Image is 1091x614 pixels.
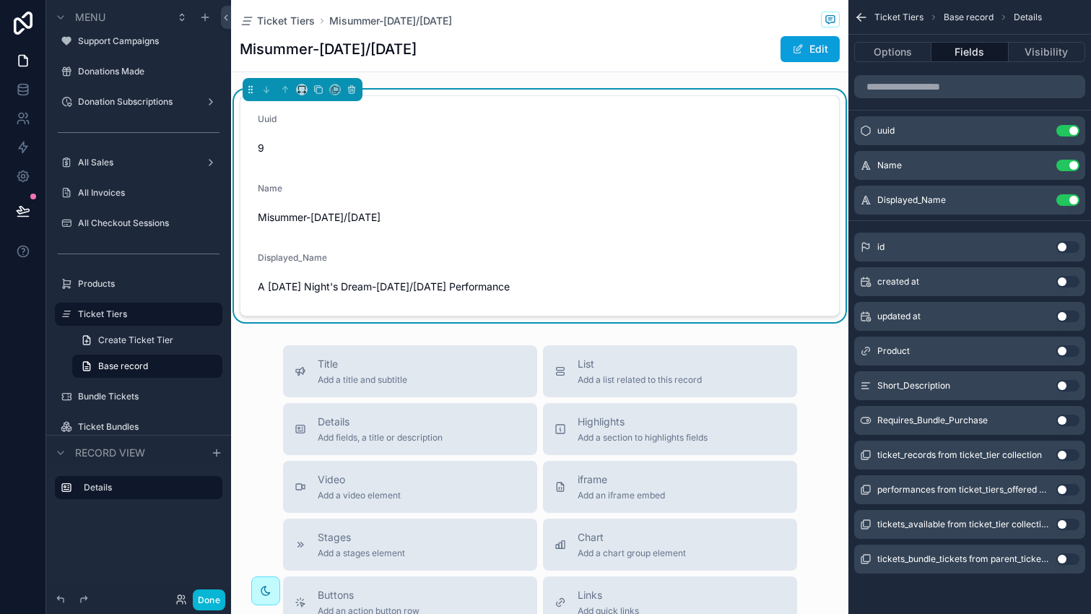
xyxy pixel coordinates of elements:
[240,39,417,59] h1: Misummer-[DATE]/[DATE]
[78,391,219,402] label: Bundle Tickets
[877,194,946,206] span: Displayed_Name
[258,113,277,124] span: Uuid
[78,217,219,229] label: All Checkout Sessions
[75,446,145,460] span: Record view
[258,210,822,225] span: Misummer-[DATE]/[DATE]
[78,35,219,47] label: Support Campaigns
[329,14,452,28] a: Misummer-[DATE]/[DATE]
[578,357,702,371] span: List
[578,415,708,429] span: Highlights
[46,470,231,514] div: scrollable content
[258,141,822,155] span: 9
[1014,12,1042,23] span: Details
[877,311,921,322] span: updated at
[874,12,923,23] span: Ticket Tiers
[877,276,919,287] span: created at
[854,42,931,62] button: Options
[318,530,405,545] span: Stages
[578,374,702,386] span: Add a list related to this record
[931,42,1008,62] button: Fields
[75,10,105,25] span: Menu
[193,589,225,610] button: Done
[877,345,910,357] span: Product
[791,410,1091,614] iframe: Slideout
[877,160,902,171] span: Name
[1009,42,1085,62] button: Visibility
[578,432,708,444] span: Add a section to highlights fields
[781,36,840,62] button: Edit
[543,461,797,513] button: iframeAdd an iframe embed
[257,14,315,28] span: Ticket Tiers
[318,588,420,602] span: Buttons
[72,329,222,352] a: Create Ticket Tier
[318,357,407,371] span: Title
[240,14,315,28] a: Ticket Tiers
[283,345,537,397] button: TitleAdd a title and subtitle
[318,548,405,559] span: Add a stages element
[877,380,950,392] span: Short_Description
[258,183,282,194] span: Name
[318,472,401,487] span: Video
[78,308,214,320] label: Ticket Tiers
[318,415,443,429] span: Details
[578,588,639,602] span: Links
[543,519,797,571] button: ChartAdd a chart group element
[78,157,199,168] label: All Sales
[318,374,407,386] span: Add a title and subtitle
[78,66,219,77] label: Donations Made
[283,519,537,571] button: StagesAdd a stages element
[78,278,219,290] label: Products
[78,421,219,433] label: Ticket Bundles
[578,548,686,559] span: Add a chart group element
[944,12,994,23] span: Base record
[578,490,665,501] span: Add an iframe embed
[543,345,797,397] button: ListAdd a list related to this record
[877,241,884,253] span: id
[283,461,537,513] button: VideoAdd a video element
[78,96,199,108] label: Donation Subscriptions
[258,252,327,263] span: Displayed_Name
[258,280,822,294] span: A [DATE] Night's Dream-[DATE]/[DATE] Performance
[72,355,222,378] a: Base record
[283,403,537,455] button: DetailsAdd fields, a title or description
[877,125,895,137] span: uuid
[78,187,219,199] label: All Invoices
[84,482,211,493] label: Details
[98,360,148,372] span: Base record
[543,403,797,455] button: HighlightsAdd a section to highlights fields
[578,530,686,545] span: Chart
[578,472,665,487] span: iframe
[318,432,443,444] span: Add fields, a title or description
[318,490,401,501] span: Add a video element
[98,334,173,346] span: Create Ticket Tier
